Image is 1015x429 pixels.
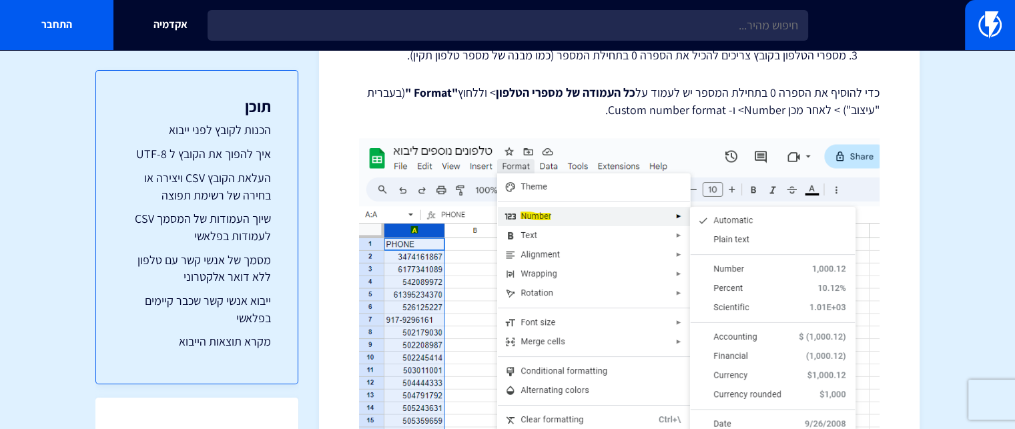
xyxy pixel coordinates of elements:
a: הכנות לקובץ לפני ייבוא [123,121,271,139]
a: מקרא תוצאות הייבוא [123,333,271,350]
h3: תוכן [123,97,271,115]
a: העלאת הקובץ CSV ויצירה או בחירה של רשימת תפוצה [123,169,271,203]
a: שיוך העמודות של המסמך CSV לעמודות בפלאשי [123,210,271,244]
input: חיפוש מהיר... [208,10,808,41]
strong: כל העמודה של מספרי הטלפון [496,85,635,100]
a: ייבוא אנשי קשר שכבר קיימים בפלאשי [123,292,271,326]
strong: "Format " [405,85,458,100]
li: מספרי הטלפון בקובץ צריכים להכיל את הספרה 0 בתחילת המספר (כמו מבנה של מספר טלפון תקין). [392,47,846,64]
p: כדי להוסיף את הספרה 0 בתחילת המספר יש לעמוד על > וללחוץ (בעברית "עיצוב") > לאחר מכן Number> ו- Cu... [359,84,880,118]
a: איך להפוך את הקובץ ל UTF-8 [123,145,271,163]
a: מסמך של אנשי קשר עם טלפון ללא דואר אלקטרוני [123,252,271,286]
